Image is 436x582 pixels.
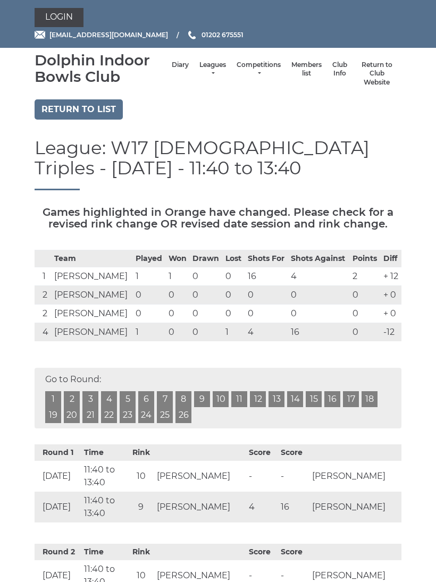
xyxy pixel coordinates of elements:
a: 11 [231,391,247,407]
td: 0 [190,286,223,305]
th: Won [166,250,190,267]
th: Score [246,544,278,560]
td: 9 [128,492,154,522]
a: Diary [172,61,189,70]
img: Email [35,31,45,39]
a: 8 [175,391,191,407]
th: Score [278,444,310,461]
th: Points [350,250,381,267]
a: 18 [362,391,378,407]
a: 10 [213,391,229,407]
td: 0 [190,267,223,286]
td: [PERSON_NAME] [309,461,401,492]
th: Time [81,544,128,560]
th: Score [246,444,278,461]
a: 14 [287,391,303,407]
a: 5 [120,391,136,407]
td: 4 [246,492,278,522]
h1: League: W17 [DEMOGRAPHIC_DATA] Triples - [DATE] - 11:40 to 13:40 [35,138,401,190]
td: 1 [35,267,52,286]
a: 22 [101,407,117,423]
td: 11:40 to 13:40 [81,492,128,522]
td: 2 [35,305,52,323]
td: [PERSON_NAME] [52,305,133,323]
td: 0 [133,286,166,305]
td: 2 [350,267,381,286]
td: 0 [166,305,190,323]
a: 15 [306,391,322,407]
th: Rink [128,544,154,560]
a: 21 [82,407,98,423]
td: 0 [350,286,381,305]
a: 3 [82,391,98,407]
a: Return to Club Website [358,61,396,87]
td: 11:40 to 13:40 [81,461,128,492]
td: 4 [35,323,52,342]
a: 16 [324,391,340,407]
div: Go to Round: [35,368,401,428]
a: 23 [120,407,136,423]
a: 20 [64,407,80,423]
td: 0 [166,323,190,342]
td: 0 [288,286,350,305]
span: [EMAIL_ADDRESS][DOMAIN_NAME] [49,31,168,39]
th: Round 1 [35,444,81,461]
td: 2 [35,286,52,305]
div: Dolphin Indoor Bowls Club [35,52,166,85]
td: [PERSON_NAME] [154,492,246,522]
td: 0 [223,305,245,323]
td: 0 [166,286,190,305]
td: 0 [190,305,223,323]
td: [PERSON_NAME] [52,323,133,342]
td: 0 [223,267,245,286]
td: 1 [133,323,166,342]
th: Drawn [190,250,223,267]
th: Rink [128,444,154,461]
a: 2 [64,391,80,407]
td: 0 [245,305,289,323]
a: 19 [45,407,61,423]
td: [DATE] [35,492,81,522]
a: Return to list [35,99,123,120]
a: Phone us 01202 675551 [187,30,244,40]
td: 16 [245,267,289,286]
h5: Games highlighted in Orange have changed. Please check for a revised rink change OR revised date ... [35,206,401,230]
a: Club Info [332,61,347,78]
td: 10 [128,461,154,492]
a: 26 [175,407,191,423]
td: 0 [223,286,245,305]
td: [PERSON_NAME] [52,267,133,286]
a: 17 [343,391,359,407]
th: Lost [223,250,245,267]
th: Team [52,250,133,267]
th: Score [278,544,310,560]
td: + 0 [381,286,401,305]
a: 6 [138,391,154,407]
a: 9 [194,391,210,407]
td: 0 [350,305,381,323]
td: 0 [133,305,166,323]
td: - [278,461,310,492]
td: 1 [223,323,245,342]
td: 16 [288,323,350,342]
a: Leagues [199,61,226,78]
a: Email [EMAIL_ADDRESS][DOMAIN_NAME] [35,30,168,40]
td: 1 [133,267,166,286]
a: Competitions [237,61,281,78]
td: 0 [245,286,289,305]
td: 0 [350,323,381,342]
td: - [246,461,278,492]
td: [PERSON_NAME] [309,492,401,522]
td: + 0 [381,305,401,323]
a: 7 [157,391,173,407]
td: 0 [190,323,223,342]
a: 13 [269,391,284,407]
th: Time [81,444,128,461]
td: 0 [288,305,350,323]
td: 4 [288,267,350,286]
a: 24 [138,407,154,423]
th: Played [133,250,166,267]
a: 1 [45,391,61,407]
td: 16 [278,492,310,522]
a: 12 [250,391,266,407]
